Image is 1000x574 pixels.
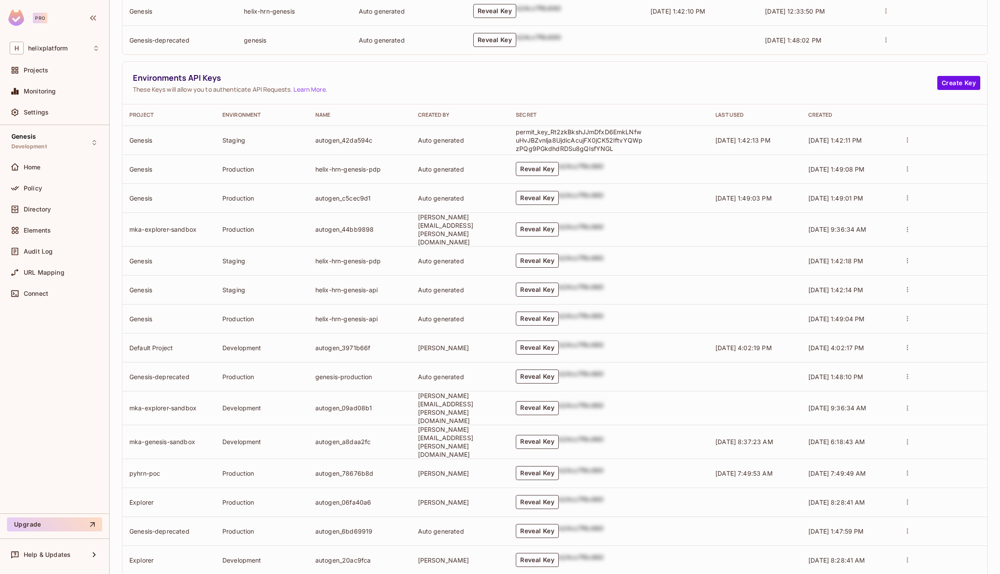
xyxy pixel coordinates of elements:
button: Reveal Key [516,524,559,538]
button: actions [901,402,914,414]
td: Development [215,333,308,362]
button: Reveal Key [516,435,559,449]
span: Workspace: helixplatform [28,45,68,52]
div: b24cc7f8c660 [516,4,561,18]
div: b24cc7f8c660 [559,222,604,237]
span: [DATE] 4:02:19 PM [715,344,772,352]
button: Reveal Key [473,4,516,18]
span: [DATE] 6:18:43 AM [808,438,865,445]
div: b24cc7f8c660 [559,162,604,176]
td: [PERSON_NAME] [411,333,509,362]
button: actions [901,223,914,236]
div: Secret [516,111,701,118]
td: helix-hrn-genesis-pdp [308,154,411,183]
span: [DATE] 8:28:41 AM [808,556,865,564]
div: Created By [418,111,502,118]
span: H [10,42,24,54]
div: b24cc7f8c660 [559,254,604,268]
span: [DATE] 1:42:13 PM [715,136,771,144]
td: Genesis-deprecated [122,25,237,54]
td: Auto generated [411,304,509,333]
td: Auto generated [411,154,509,183]
span: Home [24,164,41,171]
span: [DATE] 1:48:10 PM [808,373,864,380]
span: Development [11,143,47,150]
button: actions [880,5,892,17]
span: [DATE] 1:49:03 PM [715,194,772,202]
span: [DATE] 12:33:50 PM [765,7,825,15]
img: SReyMgAAAABJRU5ErkJggg== [8,10,24,26]
td: autogen_09ad08b1 [308,391,411,425]
span: Help & Updates [24,551,71,558]
span: Directory [24,206,51,213]
td: [PERSON_NAME][EMAIL_ADDRESS][PERSON_NAME][DOMAIN_NAME] [411,391,509,425]
td: Auto generated [411,362,509,391]
td: autogen_78676b8d [308,459,411,488]
div: Environment [222,111,301,118]
span: [DATE] 1:47:59 PM [808,527,864,535]
button: Create Key [937,76,980,90]
td: Auto generated [411,275,509,304]
td: Production [215,488,308,517]
td: autogen_3971b66f [308,333,411,362]
button: Reveal Key [473,33,516,47]
span: These Keys will allow you to authenticate API Requests. . [133,85,937,93]
td: autogen_6bd69919 [308,517,411,545]
button: actions [880,34,892,46]
span: [DATE] 1:42:18 PM [808,257,864,265]
span: [DATE] 7:49:53 AM [715,470,773,477]
button: Reveal Key [516,553,559,567]
div: Project [129,111,208,118]
span: Projects [24,67,48,74]
span: Audit Log [24,248,53,255]
td: Default Project [122,333,215,362]
td: Auto generated [411,517,509,545]
button: Upgrade [7,517,102,531]
button: Reveal Key [516,312,559,326]
td: [PERSON_NAME] [411,488,509,517]
td: Production [215,304,308,333]
div: Name [315,111,404,118]
div: b24cc7f8c660 [559,341,604,355]
button: actions [901,436,914,448]
td: Development [215,425,308,459]
button: actions [901,255,914,267]
span: URL Mapping [24,269,64,276]
div: Created [808,111,887,118]
button: actions [901,134,914,146]
button: Reveal Key [516,222,559,237]
span: [DATE] 9:36:34 AM [808,404,867,412]
button: Reveal Key [516,341,559,355]
td: Auto generated [411,183,509,212]
div: b24cc7f8c660 [559,312,604,326]
td: autogen_a8daa2fc [308,425,411,459]
td: Genesis [122,304,215,333]
td: Production [215,517,308,545]
td: helix-hrn-genesis-api [308,304,411,333]
button: actions [901,467,914,479]
div: Pro [33,13,47,23]
td: helix-hrn-genesis-api [308,275,411,304]
button: actions [901,496,914,508]
span: Connect [24,290,48,297]
button: actions [901,192,914,204]
td: Production [215,154,308,183]
button: Reveal Key [516,283,559,297]
td: [PERSON_NAME][EMAIL_ADDRESS][PERSON_NAME][DOMAIN_NAME] [411,212,509,246]
td: autogen_44bb9898 [308,212,411,246]
a: Learn More [293,85,325,93]
span: [DATE] 4:02:17 PM [808,344,864,352]
div: b24cc7f8c660 [559,495,604,509]
td: helix-hrn-genesis-pdp [308,246,411,275]
td: [PERSON_NAME] [411,459,509,488]
span: [DATE] 8:28:41 AM [808,499,865,506]
button: actions [901,283,914,296]
td: autogen_06fa40a6 [308,488,411,517]
td: Genesis [122,275,215,304]
td: autogen_42da594c [308,126,411,154]
td: genesis-production [308,362,411,391]
td: [PERSON_NAME][EMAIL_ADDRESS][PERSON_NAME][DOMAIN_NAME] [411,425,509,459]
span: [DATE] 1:42:14 PM [808,286,864,294]
span: Elements [24,227,51,234]
span: [DATE] 1:49:08 PM [808,165,865,173]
